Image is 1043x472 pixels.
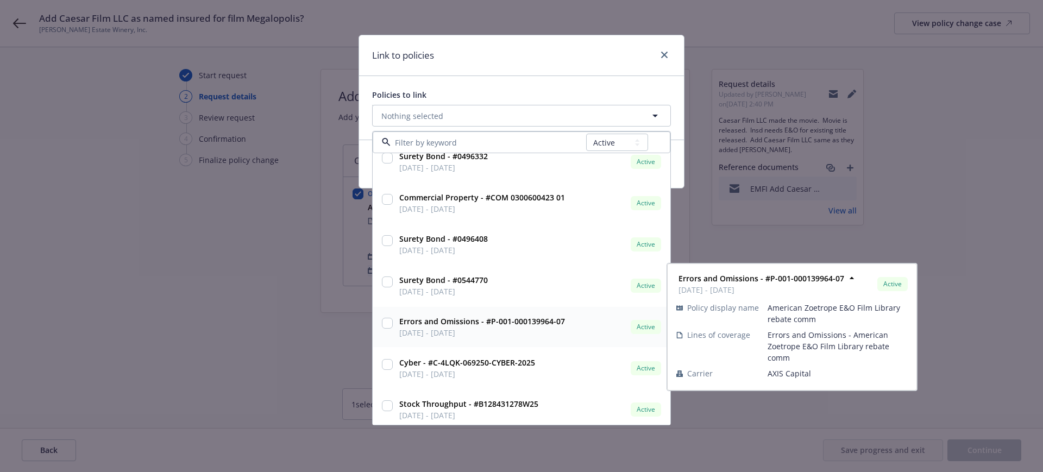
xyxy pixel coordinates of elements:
[399,286,488,297] span: [DATE] - [DATE]
[399,410,538,421] span: [DATE] - [DATE]
[399,316,565,326] strong: Errors and Omissions - #P-001-000139964-07
[399,203,565,215] span: [DATE] - [DATE]
[635,363,657,373] span: Active
[882,279,903,289] span: Active
[768,302,908,325] span: American Zoetrope E&O Film Library rebate comm
[372,105,671,127] button: Nothing selected
[399,151,488,161] strong: Surety Bond - #0496332
[399,275,488,285] strong: Surety Bond - #0544770
[399,399,538,409] strong: Stock Throughput - #B128431278W25
[399,234,488,244] strong: Surety Bond - #0496408
[687,368,713,379] span: Carrier
[678,284,844,295] span: [DATE] - [DATE]
[399,244,488,256] span: [DATE] - [DATE]
[399,357,535,368] strong: Cyber - #C-4LQK-069250-CYBER-2025
[372,90,426,100] span: Policies to link
[399,192,565,203] strong: Commercial Property - #COM 0300600423 01
[391,137,586,148] input: Filter by keyword
[768,329,908,363] span: Errors and Omissions - American Zoetrope E&O Film Library rebate comm
[399,162,488,173] span: [DATE] - [DATE]
[635,405,657,414] span: Active
[768,368,908,379] span: AXIS Capital
[399,327,565,338] span: [DATE] - [DATE]
[372,48,434,62] h1: Link to policies
[399,368,535,380] span: [DATE] - [DATE]
[635,157,657,167] span: Active
[635,240,657,249] span: Active
[658,48,671,61] a: close
[635,281,657,291] span: Active
[687,302,759,313] span: Policy display name
[635,198,657,208] span: Active
[635,322,657,332] span: Active
[381,110,443,122] span: Nothing selected
[678,273,844,284] strong: Errors and Omissions - #P-001-000139964-07
[687,329,750,341] span: Lines of coverage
